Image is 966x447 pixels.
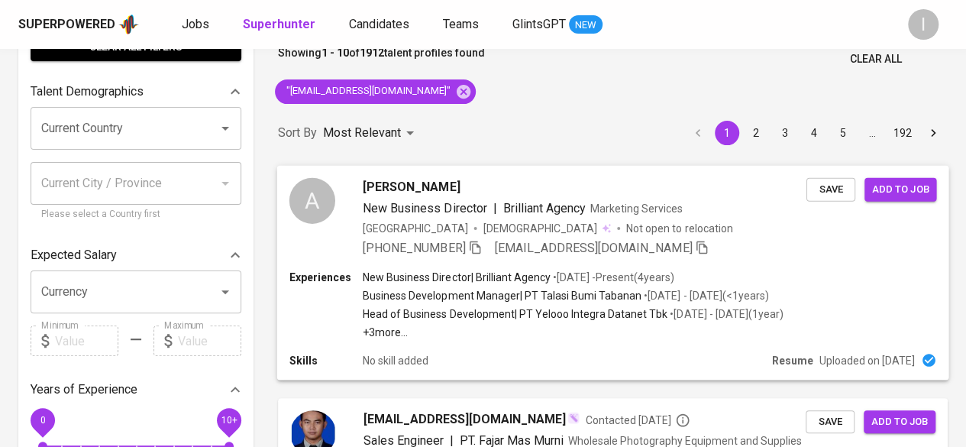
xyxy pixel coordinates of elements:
[182,17,209,31] span: Jobs
[215,281,236,303] button: Open
[802,121,826,145] button: Go to page 4
[889,121,916,145] button: Go to page 192
[814,180,848,198] span: Save
[363,240,465,254] span: [PHONE_NUMBER]
[215,118,236,139] button: Open
[567,412,580,424] img: magic_wand.svg
[289,177,335,223] div: A
[363,270,551,285] p: New Business Director | Brilliant Agency
[626,220,732,235] p: Not open to relocation
[323,124,401,142] p: Most Relevant
[443,15,482,34] a: Teams
[551,270,674,285] p: • [DATE] - Present ( 4 years )
[483,220,599,235] span: [DEMOGRAPHIC_DATA]
[349,15,412,34] a: Candidates
[18,13,139,36] a: Superpoweredapp logo
[860,125,884,141] div: …
[363,200,486,215] span: New Business Director
[908,9,939,40] div: I
[773,121,797,145] button: Go to page 3
[31,374,241,405] div: Years of Experience
[921,121,945,145] button: Go to next page
[831,121,855,145] button: Go to page 5
[806,177,855,201] button: Save
[349,17,409,31] span: Candidates
[864,177,936,201] button: Add to job
[512,17,566,31] span: GlintsGPT
[586,413,690,428] span: Contacted [DATE]
[683,121,948,145] nav: pagination navigation
[289,352,363,368] p: Skills
[495,240,693,254] span: [EMAIL_ADDRESS][DOMAIN_NAME]
[872,180,929,198] span: Add to job
[278,124,317,142] p: Sort By
[363,325,783,340] p: +3 more ...
[844,45,908,73] button: Clear All
[871,413,928,431] span: Add to job
[363,352,428,368] p: No skill added
[221,415,237,426] span: 10+
[590,202,683,214] span: Marketing Services
[819,352,915,368] p: Uploaded on [DATE]
[363,306,667,322] p: Head of Business Development | PT Yelooo Integra Datanet Tbk
[31,76,241,107] div: Talent Demographics
[864,410,935,434] button: Add to job
[744,121,768,145] button: Go to page 2
[772,352,813,368] p: Resume
[40,415,45,426] span: 0
[323,119,419,147] div: Most Relevant
[41,207,231,222] p: Please select a Country first
[182,15,212,34] a: Jobs
[55,326,118,356] input: Value
[363,288,641,303] p: Business Development Manager | PT Talasi Bumi Tabanan
[850,50,902,69] span: Clear All
[667,306,783,322] p: • [DATE] - [DATE] ( 1 year )
[363,410,566,429] span: [EMAIL_ADDRESS][DOMAIN_NAME]
[360,47,384,59] b: 1912
[569,18,603,33] span: NEW
[641,288,768,303] p: • [DATE] - [DATE] ( <1 years )
[443,17,479,31] span: Teams
[18,16,115,34] div: Superpowered
[806,410,855,434] button: Save
[31,381,137,399] p: Years of Experience
[31,246,117,264] p: Expected Salary
[363,220,467,235] div: [GEOGRAPHIC_DATA]
[493,199,497,217] span: |
[278,45,485,73] p: Showing of talent profiles found
[813,413,847,431] span: Save
[363,177,460,196] span: [PERSON_NAME]
[512,15,603,34] a: GlintsGPT NEW
[321,47,349,59] b: 1 - 10
[503,200,586,215] span: Brilliant Agency
[278,166,948,380] a: A[PERSON_NAME]New Business Director|Brilliant AgencyMarketing Services[GEOGRAPHIC_DATA][DEMOGRAPH...
[31,240,241,270] div: Expected Salary
[275,79,476,104] div: "[EMAIL_ADDRESS][DOMAIN_NAME]"
[275,84,460,99] span: "[EMAIL_ADDRESS][DOMAIN_NAME]"
[178,326,241,356] input: Value
[568,435,802,447] span: Wholesale Photography Equipment and Supplies
[243,15,318,34] a: Superhunter
[243,17,315,31] b: Superhunter
[715,121,739,145] button: page 1
[31,83,144,101] p: Talent Demographics
[118,13,139,36] img: app logo
[289,270,363,285] p: Experiences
